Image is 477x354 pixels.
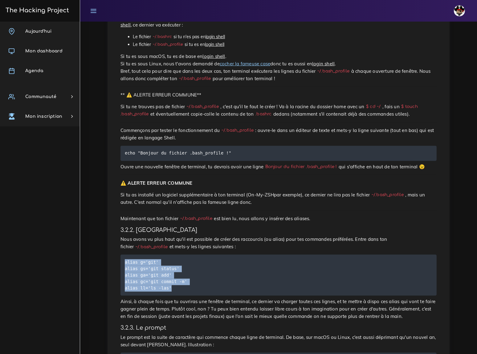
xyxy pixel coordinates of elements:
u: login shell [202,53,225,59]
span: Agenda [25,68,43,73]
u: login shell [206,34,225,39]
code: Bonjour du fichier .bash_profile ! [263,164,339,170]
code: $ cd ~/ [365,104,383,110]
li: Le fichier si tu n'es pas en [133,33,437,41]
p: Si tu as installé un logiciel supplémentaire à ton terminal (On-My-ZSHpar exemple), ce dernier ne... [120,191,437,206]
span: Mon dashboard [25,49,63,53]
p: Ainsi, à chaque fois que tu ouvriras une fenêtre de terminal, ce dernier va charger toutes ces li... [120,298,437,320]
code: ~/.bashrc [151,34,173,40]
code: ~/.bash_profile [220,127,255,134]
span: Communauté [25,94,56,99]
code: ~/.bash_profile [134,244,169,250]
p: ** ⚠️ ALERTE ERREUR COMMUNE** [120,91,437,99]
code: echo "Bonjour du fichier .bash_profile !" [125,150,233,157]
u: login shell [120,14,432,28]
code: ~/.bash_profile [316,68,351,75]
span: Aujourd'hui [25,29,51,34]
h4: 3.2.2. [GEOGRAPHIC_DATA] [120,227,437,233]
h4: 3.2.3. Le prompt [120,324,437,331]
u: login shell [312,61,335,67]
code: ~/.bash_profile [185,104,220,110]
code: ~/.bash_profile [370,192,405,198]
code: alias g='git' alias gs='git status' alias ga='git add' alias gc='git commit -m' alias ll='ls -las' [125,259,187,292]
p: Commençons par tester le fonctionnement du : ouvre-le dans un éditeur de texte et mets-y la ligne... [120,127,437,142]
code: ~/.bash_profile [151,42,185,48]
a: cocher la fameuse case [220,61,270,67]
li: Le fichier si tu es en [133,41,437,48]
img: avatar [454,5,465,16]
p: Si tu es sous macOS, tu es de base en . Si tu es sous Linux, nous t'avons demandé de donc tu es a... [120,53,437,82]
code: .bashrc [254,111,274,117]
h3: The Hacking Project [4,7,69,14]
p: Maintenant que ton fichier est bien lu, nous allons y insérer des aliases. [120,215,437,222]
p: Le prompt est la suite de caractère qui commence chaque ligne de terminal. De base, sur macOS ou ... [120,334,437,348]
code: ~/.bash_profile [178,216,214,222]
p: Nous avons vu plus haut qu'il est possible de créer des raccourcis (ou alias) pour tes commandes ... [120,236,437,250]
span: Mon inscription [25,114,62,119]
code: ~/.bash_profile [177,76,213,82]
u: login shell [205,42,224,47]
p: Ouvre une nouvelle fenêtre de terminal, tu devrais avoir une ligne qui s'affiche en haut de ton t... [120,163,437,171]
strong: ⚠️ ALERTE ERREUR COMMUNE [120,180,193,186]
p: Si tu ne trouves pas de fichier , c'est qu'il te faut le créer ! Va à la racine du dossier home a... [120,103,437,118]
